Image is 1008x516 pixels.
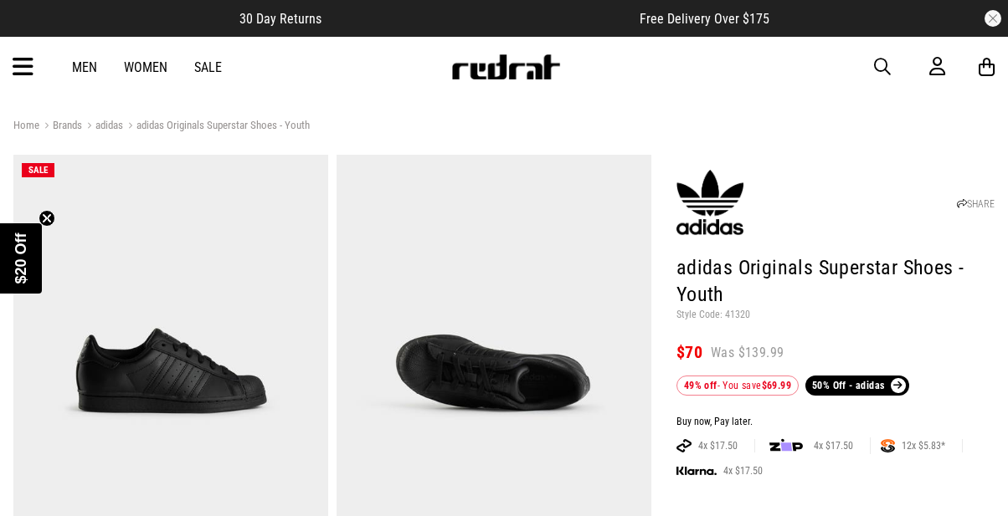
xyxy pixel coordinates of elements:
span: $20 Off [13,232,29,284]
img: AFTERPAY [676,439,692,452]
button: Close teaser [39,210,55,227]
img: SPLITPAY [881,439,895,452]
a: Home [13,119,39,131]
span: 4x $17.50 [807,439,860,452]
a: SHARE [957,198,995,210]
iframe: Customer reviews powered by Trustpilot [355,10,606,27]
a: Men [72,59,97,75]
span: Free Delivery Over $175 [640,11,769,27]
a: Brands [39,119,82,135]
b: $69.99 [762,380,791,391]
a: Sale [194,59,222,75]
a: adidas Originals Superstar Shoes - Youth [123,119,310,135]
span: Was $139.99 [711,344,784,362]
a: adidas [82,119,123,135]
span: SALE [28,165,48,176]
a: Women [124,59,167,75]
div: - You save [676,376,799,396]
img: Redrat logo [450,54,561,79]
a: 50% Off - adidas [805,376,909,396]
b: 49% off [684,380,717,391]
img: adidas [676,169,743,236]
img: KLARNA [676,467,717,476]
span: 30 Day Returns [239,11,321,27]
span: 12x $5.83* [895,439,952,452]
span: 4x $17.50 [717,464,769,478]
span: 4x $17.50 [692,439,744,452]
img: zip [769,437,803,454]
h1: adidas Originals Superstar Shoes - Youth [676,255,995,309]
span: $70 [676,342,702,362]
div: Buy now, Pay later. [676,416,995,429]
p: Style Code: 41320 [676,309,995,322]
